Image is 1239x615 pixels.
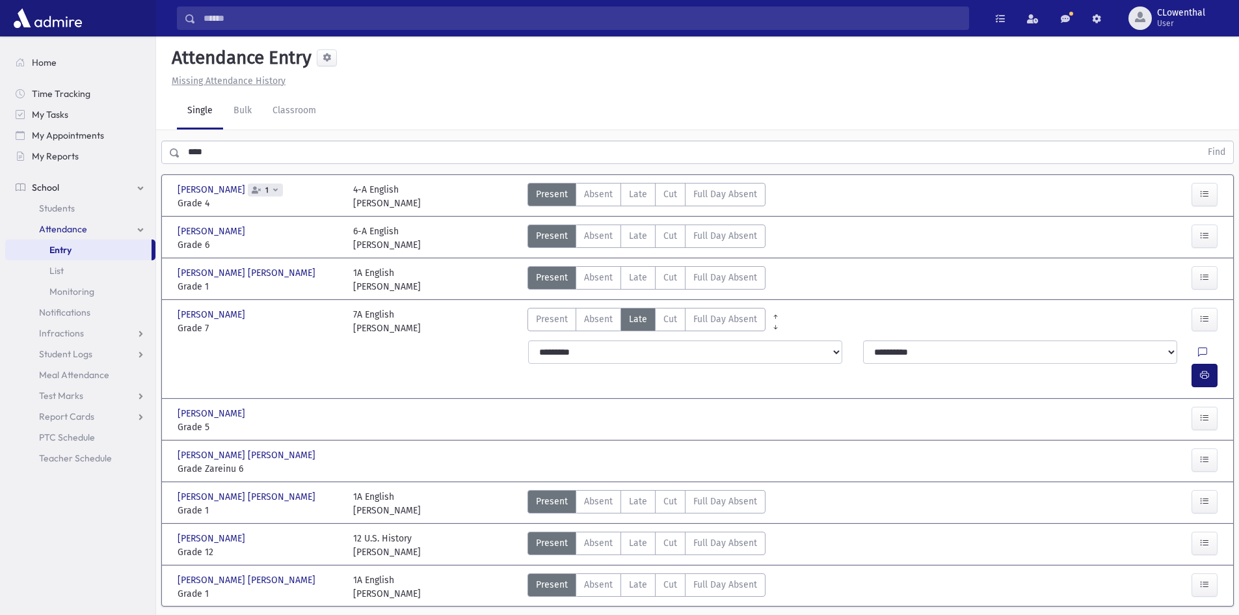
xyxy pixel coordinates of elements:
span: Infractions [39,327,84,339]
span: Full Day Absent [693,578,757,592]
span: Test Marks [39,390,83,402]
span: Cut [663,536,677,550]
div: AttTypes [527,183,766,210]
span: My Reports [32,150,79,162]
a: Time Tracking [5,83,155,104]
span: Late [629,187,647,201]
span: Notifications [39,307,90,318]
div: 1A English [PERSON_NAME] [353,573,421,601]
span: Grade 6 [178,238,340,252]
span: Monitoring [49,286,94,297]
span: [PERSON_NAME] [PERSON_NAME] [178,573,318,587]
u: Missing Attendance History [172,75,286,87]
div: AttTypes [527,573,766,601]
span: Grade 12 [178,545,340,559]
span: Absent [584,271,613,284]
span: Absent [584,578,613,592]
a: My Appointments [5,125,155,146]
span: Time Tracking [32,88,90,100]
a: Infractions [5,323,155,344]
span: Late [629,229,647,243]
a: My Reports [5,146,155,167]
span: Full Day Absent [693,495,757,508]
span: Full Day Absent [693,187,757,201]
span: Grade 4 [178,197,340,210]
a: Monitoring [5,281,155,302]
a: PTC Schedule [5,427,155,448]
span: User [1157,18,1205,29]
input: Search [196,7,968,30]
a: Test Marks [5,385,155,406]
span: Home [32,57,57,68]
span: Full Day Absent [693,536,757,550]
span: Grade 1 [178,280,340,294]
span: My Tasks [32,109,68,120]
span: Cut [663,187,677,201]
span: List [49,265,64,277]
img: AdmirePro [10,5,85,31]
span: Present [536,312,568,326]
span: [PERSON_NAME] [PERSON_NAME] [178,448,318,462]
span: [PERSON_NAME] [PERSON_NAME] [178,266,318,280]
span: Grade Zareinu 6 [178,462,340,476]
a: Single [177,93,223,130]
div: 1A English [PERSON_NAME] [353,266,421,294]
span: Absent [584,536,613,550]
span: Students [39,202,75,214]
span: Present [536,495,568,508]
a: Classroom [262,93,326,130]
button: Find [1200,141,1233,163]
a: Notifications [5,302,155,323]
a: Entry [5,239,152,260]
span: Absent [584,312,613,326]
span: [PERSON_NAME] [PERSON_NAME] [178,490,318,504]
span: Present [536,271,568,284]
a: Bulk [223,93,262,130]
a: Teacher Schedule [5,448,155,469]
span: Late [629,495,647,508]
a: School [5,177,155,198]
span: 1 [263,186,271,195]
span: Absent [584,495,613,508]
div: AttTypes [527,225,766,252]
span: Grade 1 [178,587,340,601]
span: Full Day Absent [693,271,757,284]
div: 1A English [PERSON_NAME] [353,490,421,517]
span: Late [629,312,647,326]
div: AttTypes [527,490,766,517]
div: 7A English [PERSON_NAME] [353,308,421,335]
div: AttTypes [527,532,766,559]
span: Cut [663,312,677,326]
a: Attendance [5,219,155,239]
div: 4-A English [PERSON_NAME] [353,183,421,210]
span: Late [629,536,647,550]
span: Student Logs [39,348,92,360]
a: My Tasks [5,104,155,125]
a: Students [5,198,155,219]
span: Present [536,536,568,550]
span: Late [629,578,647,592]
span: Cut [663,271,677,284]
span: Late [629,271,647,284]
span: Present [536,229,568,243]
span: [PERSON_NAME] [178,407,248,420]
a: Meal Attendance [5,364,155,385]
h5: Attendance Entry [167,47,312,69]
div: AttTypes [527,266,766,294]
span: Attendance [39,223,87,235]
span: Cut [663,229,677,243]
span: Present [536,187,568,201]
span: [PERSON_NAME] [178,308,248,321]
span: Grade 5 [178,420,340,434]
div: 6-A English [PERSON_NAME] [353,225,421,252]
span: Entry [49,244,72,256]
span: Report Cards [39,411,94,422]
span: CLowenthal [1157,8,1205,18]
a: Missing Attendance History [167,75,286,87]
div: 12 U.S. History [PERSON_NAME] [353,532,421,559]
span: My Appointments [32,130,104,141]
span: Absent [584,187,613,201]
a: Report Cards [5,406,155,427]
span: Grade 7 [178,321,340,335]
span: School [32,182,59,193]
